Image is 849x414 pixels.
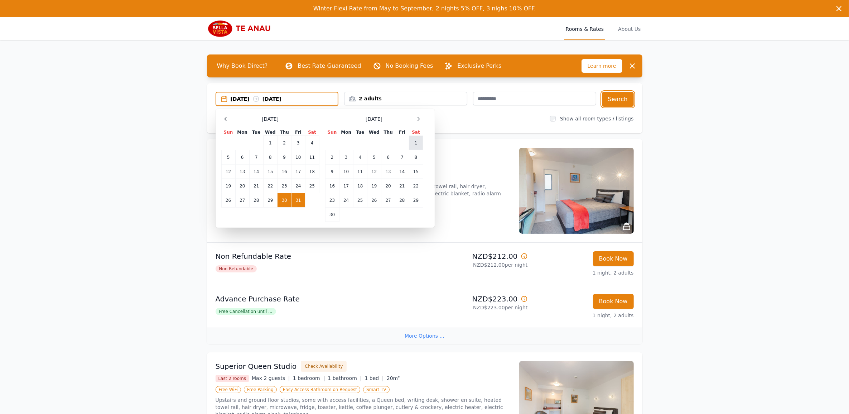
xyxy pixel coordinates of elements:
[325,165,339,179] td: 9
[249,165,263,179] td: 14
[353,165,367,179] td: 11
[428,304,528,311] p: NZD$223.00 per night
[291,129,305,136] th: Fri
[263,193,277,208] td: 29
[221,179,235,193] td: 19
[207,20,276,37] img: Bella Vista Te Anau
[221,129,235,136] th: Sun
[395,179,409,193] td: 21
[381,150,395,165] td: 6
[534,312,634,319] p: 1 night, 2 adults
[216,375,249,382] span: Last 2 rooms
[216,294,422,304] p: Advance Purchase Rate
[602,92,634,107] button: Search
[363,386,390,393] span: Smart TV
[428,294,528,304] p: NZD$223.00
[313,5,536,12] span: Winter Flexi Rate from May to September, 2 nights 5% OFF, 3 nighs 10% OFF.
[280,386,360,393] span: Easy Access Bathroom on Request
[298,62,361,70] p: Best Rate Guaranteed
[381,129,395,136] th: Thu
[293,375,325,381] span: 1 bedroom |
[278,165,291,179] td: 16
[235,165,249,179] td: 13
[263,179,277,193] td: 22
[291,150,305,165] td: 10
[263,150,277,165] td: 8
[617,17,642,40] a: About Us
[409,136,423,150] td: 1
[428,251,528,261] p: NZD$212.00
[386,62,433,70] p: No Booking Fees
[325,150,339,165] td: 2
[305,150,319,165] td: 11
[278,150,291,165] td: 9
[339,165,353,179] td: 10
[231,95,338,103] div: [DATE] [DATE]
[582,59,622,73] span: Learn more
[305,129,319,136] th: Sat
[207,328,642,344] div: More Options ...
[216,308,276,315] span: Free Cancellation until ...
[249,179,263,193] td: 21
[263,136,277,150] td: 1
[409,165,423,179] td: 15
[235,179,249,193] td: 20
[305,136,319,150] td: 4
[353,193,367,208] td: 25
[325,179,339,193] td: 16
[353,150,367,165] td: 4
[291,179,305,193] td: 24
[564,17,605,40] a: Rooms & Rates
[235,150,249,165] td: 6
[409,129,423,136] th: Sat
[291,165,305,179] td: 17
[367,193,381,208] td: 26
[409,193,423,208] td: 29
[235,129,249,136] th: Mon
[395,129,409,136] th: Fri
[221,150,235,165] td: 5
[263,165,277,179] td: 15
[593,251,634,266] button: Book Now
[381,165,395,179] td: 13
[534,269,634,276] p: 1 night, 2 adults
[409,150,423,165] td: 8
[262,115,279,123] span: [DATE]
[263,129,277,136] th: Wed
[339,150,353,165] td: 3
[395,150,409,165] td: 7
[367,179,381,193] td: 19
[339,193,353,208] td: 24
[216,265,257,272] span: Non Refundable
[367,150,381,165] td: 5
[278,179,291,193] td: 23
[339,129,353,136] th: Mon
[593,294,634,309] button: Book Now
[457,62,501,70] p: Exclusive Perks
[278,136,291,150] td: 2
[344,95,467,102] div: 2 adults
[428,261,528,268] p: NZD$212.00 per night
[278,193,291,208] td: 30
[301,361,347,372] button: Check Availability
[387,375,400,381] span: 20m²
[409,179,423,193] td: 22
[339,179,353,193] td: 17
[353,129,367,136] th: Tue
[216,386,241,393] span: Free WiFi
[216,251,422,261] p: Non Refundable Rate
[305,165,319,179] td: 18
[366,115,382,123] span: [DATE]
[367,129,381,136] th: Wed
[365,375,384,381] span: 1 bed |
[221,193,235,208] td: 26
[560,116,633,122] label: Show all room types / listings
[235,193,249,208] td: 27
[252,375,290,381] span: Max 2 guests |
[291,136,305,150] td: 3
[244,386,277,393] span: Free Parking
[381,193,395,208] td: 27
[211,59,274,73] span: Why Book Direct?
